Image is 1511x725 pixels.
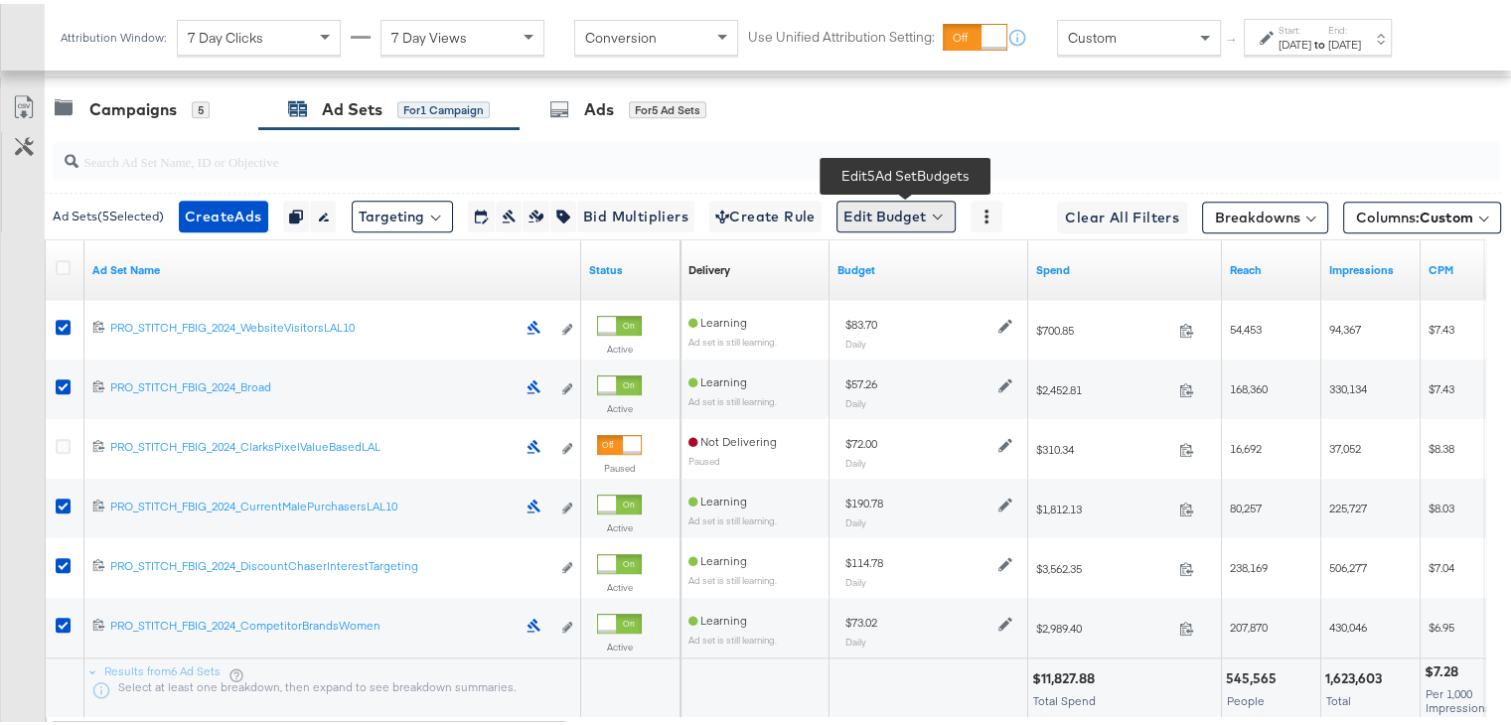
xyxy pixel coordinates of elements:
span: $7.04 [1429,556,1454,571]
div: $83.70 [845,313,877,329]
span: Learning [688,609,747,624]
button: Targeting [352,197,453,228]
sub: Daily [845,632,866,644]
div: PRO_STITCH_FBIG_2024_CompetitorBrandsWomen [110,614,516,630]
span: $8.03 [1429,497,1454,511]
label: End: [1328,20,1361,33]
div: for 1 Campaign [397,97,490,115]
span: 7 Day Views [391,25,467,43]
span: $3,562.35 [1036,557,1171,572]
div: Ad Sets ( 5 Selected) [53,204,164,221]
sub: Ad set is still learning. [688,510,777,522]
span: Total [1326,689,1351,704]
span: 506,277 [1329,556,1367,571]
span: Learning [688,370,747,385]
div: Ads [584,94,614,117]
input: Search Ad Set Name, ID or Objective [78,130,1371,169]
label: Active [597,339,642,352]
span: Columns: [1356,204,1473,223]
strong: to [1311,33,1328,48]
span: 54,453 [1230,318,1262,333]
div: Delivery [688,258,730,274]
span: Create Rule [715,201,816,225]
span: $7.43 [1429,377,1454,392]
sub: Daily [845,572,866,584]
label: Active [597,637,642,650]
a: The number of times your ad was served. On mobile apps an ad is counted as served the first time ... [1329,258,1413,274]
sub: Daily [845,453,866,465]
span: $2,989.40 [1036,617,1171,632]
div: Attribution Window: [60,27,167,41]
a: PRO_STITCH_FBIG_2024_CompetitorBrandsWomen [110,614,516,635]
label: Active [597,577,642,590]
span: Create Ads [185,201,262,225]
div: Campaigns [89,94,177,117]
div: 1,623,603 [1325,665,1388,684]
a: PRO_STITCH_FBIG_2024_DiscountChaserInterestTargeting [110,554,550,575]
sub: Daily [845,334,866,346]
a: PRO_STITCH_FBIG_2024_ClarksPixelValueBasedLAL [110,435,516,456]
div: PRO_STITCH_FBIG_2024_ClarksPixelValueBasedLAL [110,435,516,451]
div: Ad Sets [322,94,382,117]
button: CreateAds [179,197,268,228]
a: The number of people your ad was served to. [1230,258,1313,274]
button: Bid Multipliers [576,197,694,228]
span: Learning [688,311,747,326]
div: [DATE] [1328,33,1361,49]
div: $190.78 [845,492,883,507]
span: 37,052 [1329,437,1361,452]
span: 225,727 [1329,497,1367,511]
div: $73.02 [845,611,877,627]
span: 7 Day Clicks [188,25,263,43]
span: $700.85 [1036,319,1171,334]
sub: Paused [688,451,720,463]
div: for 5 Ad Sets [629,97,706,115]
span: Custom [1420,205,1473,222]
span: Bid Multipliers [583,201,688,225]
sub: Ad set is still learning. [688,391,777,403]
a: Reflects the ability of your Ad Set to achieve delivery based on ad states, schedule and budget. [688,258,730,274]
span: Not Delivering [688,430,777,445]
sub: Ad set is still learning. [688,570,777,582]
div: $114.78 [845,551,883,567]
span: 330,134 [1329,377,1367,392]
a: PRO_STITCH_FBIG_2024_CurrentMalePurchasersLAL10 [110,495,516,515]
label: Active [597,398,642,411]
span: 207,870 [1230,616,1268,631]
span: Learning [688,490,747,505]
a: Shows the current budget of Ad Set. [837,258,1020,274]
div: $7.28 [1425,658,1464,677]
span: $7.43 [1429,318,1454,333]
div: PRO_STITCH_FBIG_2024_Broad [110,375,516,391]
span: 80,257 [1230,497,1262,511]
button: Clear All Filters [1057,198,1187,229]
a: Your Ad Set name. [92,258,573,274]
span: Per 1,000 Impressions [1426,682,1491,711]
span: People [1227,689,1265,704]
div: 5 [192,97,210,115]
sub: Daily [845,512,866,524]
span: Conversion [585,25,657,43]
div: PRO_STITCH_FBIG_2024_WebsiteVisitorsLAL10 [110,316,516,332]
label: Use Unified Attribution Setting: [748,24,935,43]
div: [DATE] [1279,33,1311,49]
span: 238,169 [1230,556,1268,571]
div: $57.26 [845,372,877,388]
span: $310.34 [1036,438,1171,453]
span: Learning [688,549,747,564]
span: 94,367 [1329,318,1361,333]
span: $6.95 [1429,616,1454,631]
span: 168,360 [1230,377,1268,392]
div: PRO_STITCH_FBIG_2024_CurrentMalePurchasersLAL10 [110,495,516,510]
span: $2,452.81 [1036,378,1171,393]
a: PRO_STITCH_FBIG_2024_Broad [110,375,516,396]
a: Shows the current state of your Ad Set. [589,258,673,274]
button: Edit Budget [836,197,956,228]
label: Paused [597,458,642,471]
a: PRO_STITCH_FBIG_2024_WebsiteVisitorsLAL10 [110,316,516,337]
span: ↑ [1223,34,1242,41]
span: $8.38 [1429,437,1454,452]
span: Clear All Filters [1065,202,1179,226]
span: 16,692 [1230,437,1262,452]
button: Breakdowns [1202,198,1328,229]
